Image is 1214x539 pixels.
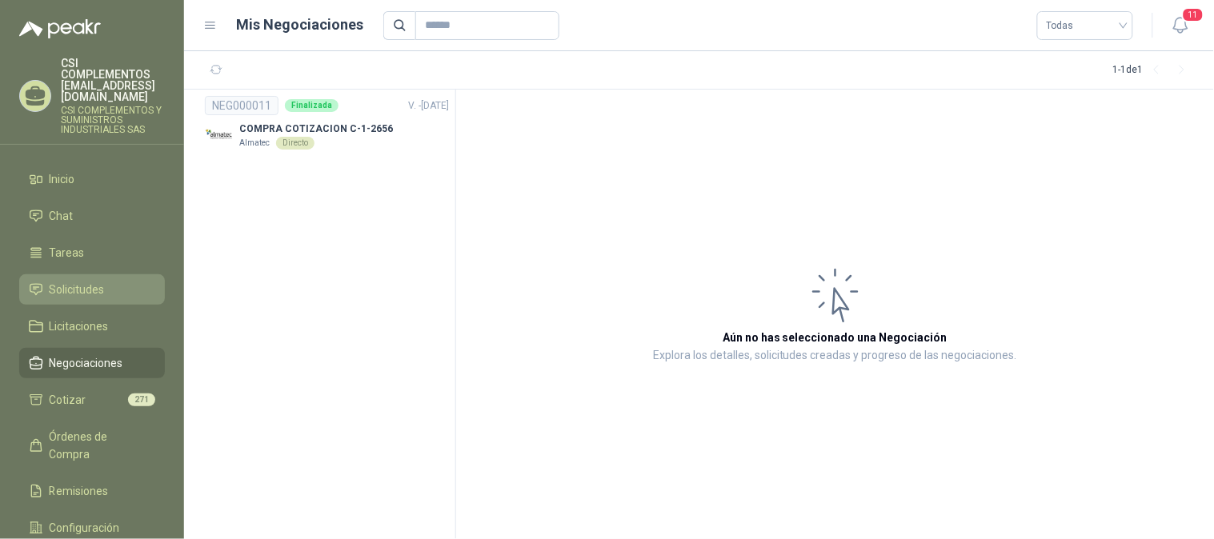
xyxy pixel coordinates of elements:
p: CSI COMPLEMENTOS [EMAIL_ADDRESS][DOMAIN_NAME] [61,58,165,102]
span: 11 [1182,7,1204,22]
p: CSI COMPLEMENTOS Y SUMINISTROS INDUSTRIALES SAS [61,106,165,134]
img: Company Logo [205,122,233,150]
span: Negociaciones [50,354,123,372]
span: Configuración [50,519,120,537]
a: NEG000011FinalizadaV. -[DATE] Company LogoCOMPRA COTIZACION C-1-2656AlmatecDirecto [205,96,449,150]
span: Cotizar [50,391,86,409]
a: Remisiones [19,476,165,506]
a: Inicio [19,164,165,194]
a: Solicitudes [19,274,165,305]
span: Remisiones [50,482,109,500]
span: Tareas [50,244,85,262]
div: Directo [276,137,315,150]
p: COMPRA COTIZACION C-1-2656 [239,122,393,137]
h3: Aún no has seleccionado una Negociación [723,329,948,346]
div: 1 - 1 de 1 [1113,58,1195,83]
span: Solicitudes [50,281,105,298]
img: Logo peakr [19,19,101,38]
span: Chat [50,207,74,225]
span: Licitaciones [50,317,109,335]
a: Licitaciones [19,311,165,341]
a: Negociaciones [19,348,165,378]
span: Inicio [50,170,75,188]
div: NEG000011 [205,96,278,115]
a: Órdenes de Compra [19,421,165,469]
span: 271 [128,393,155,406]
div: Finalizada [285,99,339,112]
span: Todas [1047,14,1124,38]
a: Chat [19,201,165,231]
button: 11 [1166,11,1195,40]
a: Cotizar271 [19,385,165,415]
h1: Mis Negociaciones [237,14,364,36]
span: V. - [DATE] [408,100,449,111]
p: Explora los detalles, solicitudes creadas y progreso de las negociaciones. [653,346,1017,365]
p: Almatec [239,137,270,150]
a: Tareas [19,238,165,268]
span: Órdenes de Compra [50,428,150,463]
